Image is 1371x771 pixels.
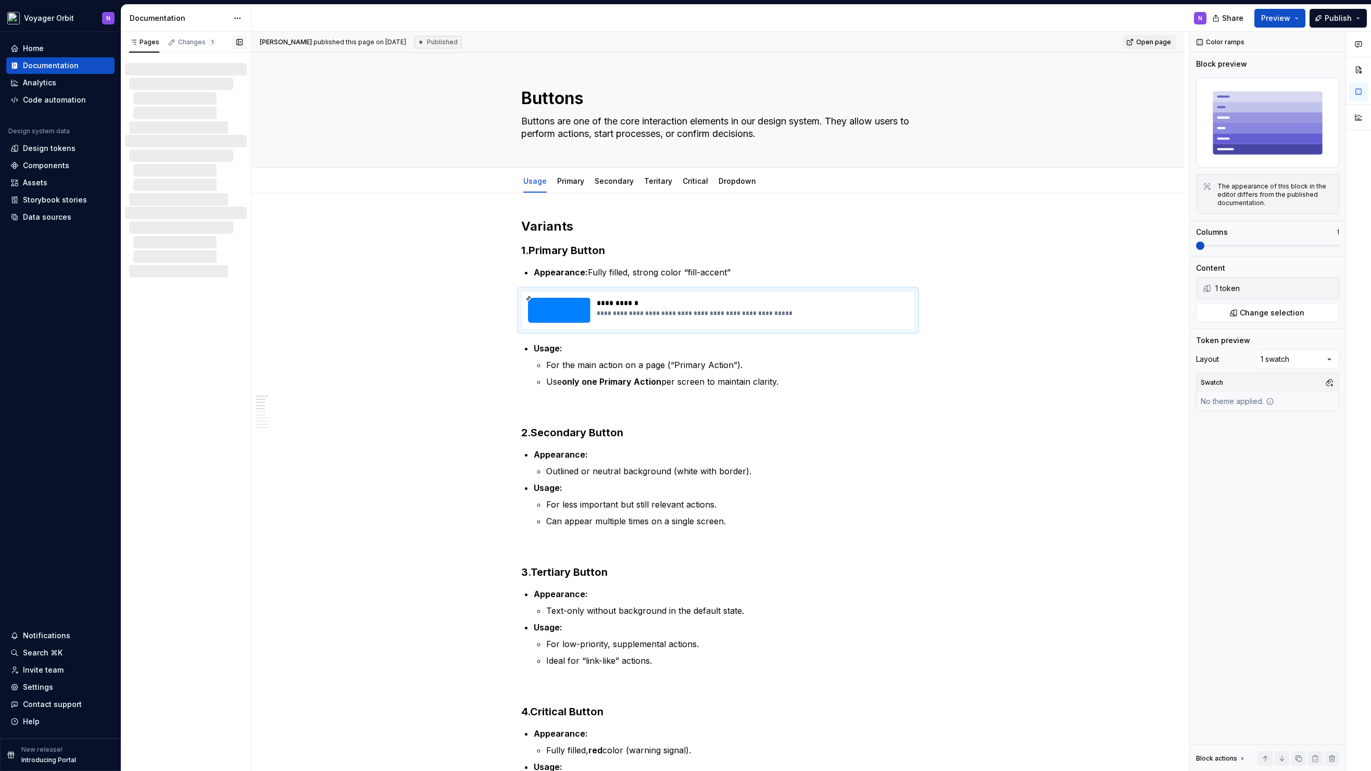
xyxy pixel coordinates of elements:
[553,170,588,192] div: Primary
[106,14,110,22] div: N
[534,449,588,460] strong: Appearance:
[414,36,462,48] div: Published
[719,176,756,185] a: Dropdown
[6,679,115,696] a: Settings
[178,38,216,46] div: Changes
[1196,335,1250,346] div: Token preview
[260,38,312,46] span: [PERSON_NAME]
[23,78,56,88] div: Analytics
[534,728,588,739] strong: Appearance:
[521,243,915,258] h3: 1.
[714,170,760,192] div: Dropdown
[521,218,915,235] h2: Variants
[546,744,915,756] p: Fully filled, color (warning signal).
[6,627,115,644] button: Notifications
[546,465,915,477] p: Outlined or neutral background (white with border).
[23,630,70,641] div: Notifications
[24,13,74,23] div: Voyager Orbit
[23,699,82,710] div: Contact support
[519,170,551,192] div: Usage
[23,716,40,727] div: Help
[534,622,562,633] strong: Usage:
[1198,14,1202,22] div: N
[23,212,71,222] div: Data sources
[6,92,115,108] a: Code automation
[534,343,562,353] strong: Usage:
[2,7,119,29] button: Voyager OrbitN
[1254,9,1305,28] button: Preview
[590,170,638,192] div: Secondary
[519,86,913,111] textarea: Buttons
[683,176,708,185] a: Critical
[1310,9,1367,28] button: Publish
[678,170,712,192] div: Critical
[523,176,547,185] a: Usage
[1196,754,1237,763] div: Block actions
[8,127,70,135] div: Design system data
[1196,59,1247,69] div: Block preview
[23,143,76,154] div: Design tokens
[546,515,915,527] p: Can appear multiple times on a single screen.
[260,38,406,46] span: published this page on [DATE]
[546,654,915,667] p: Ideal for “link-like” actions.
[1207,9,1250,28] button: Share
[1199,375,1225,390] div: Swatch
[1196,354,1219,364] div: Layout
[534,589,588,599] strong: Appearance:
[130,13,228,23] div: Documentation
[1196,304,1339,322] button: Change selection
[23,665,64,675] div: Invite team
[1217,182,1332,207] div: The appearance of this block in the editor differs from the published documentation.
[1197,392,1278,411] div: No theme applied.
[1215,283,1337,294] div: 1 token
[1123,35,1176,49] a: Open page
[546,638,915,650] p: For low-priority, supplemental actions.
[23,178,47,188] div: Assets
[531,426,623,439] strong: Secondary Button
[6,140,115,157] a: Design tokens
[644,176,672,185] a: Teritary
[23,95,86,105] div: Code automation
[6,174,115,191] a: Assets
[23,195,87,205] div: Storybook stories
[23,43,44,54] div: Home
[521,704,915,719] h3: 4.
[23,160,69,171] div: Components
[6,74,115,91] a: Analytics
[531,566,608,578] strong: Tertiary Button
[562,376,661,387] strong: only one Primary Action
[529,244,605,257] strong: Primary Button
[1222,13,1243,23] span: Share
[23,682,53,692] div: Settings
[1196,263,1225,273] div: Content
[534,266,915,279] p: Fully filled, strong color “fill-accent”
[640,170,676,192] div: Teritary
[534,267,588,277] strong: Appearance:
[546,359,915,371] p: For the main action on a page (“Primary Action”).
[546,375,915,388] p: Use per screen to maintain clarity.
[534,483,562,493] strong: Usage:
[521,565,915,579] h3: 3.
[6,192,115,208] a: Storybook stories
[6,644,115,661] button: Search ⌘K
[23,648,62,658] div: Search ⌘K
[21,756,76,764] p: Introducing Portal
[530,705,603,718] strong: Critical Button
[6,696,115,713] button: Contact support
[519,113,913,142] textarea: Buttons are one of the core interaction elements in our design system. They allow users to perfor...
[1196,227,1228,237] div: Columns
[595,176,634,185] a: Secondary
[129,38,159,46] div: Pages
[6,209,115,225] a: Data sources
[546,498,915,511] p: For less important but still relevant actions.
[546,604,915,617] p: Text-only without background in the default state.
[521,425,915,440] h3: 2.
[1337,228,1339,236] p: 1
[23,60,79,71] div: Documentation
[6,713,115,730] button: Help
[1325,13,1352,23] span: Publish
[208,38,216,46] span: 1
[1240,308,1304,318] span: Change selection
[6,40,115,57] a: Home
[588,745,602,755] strong: red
